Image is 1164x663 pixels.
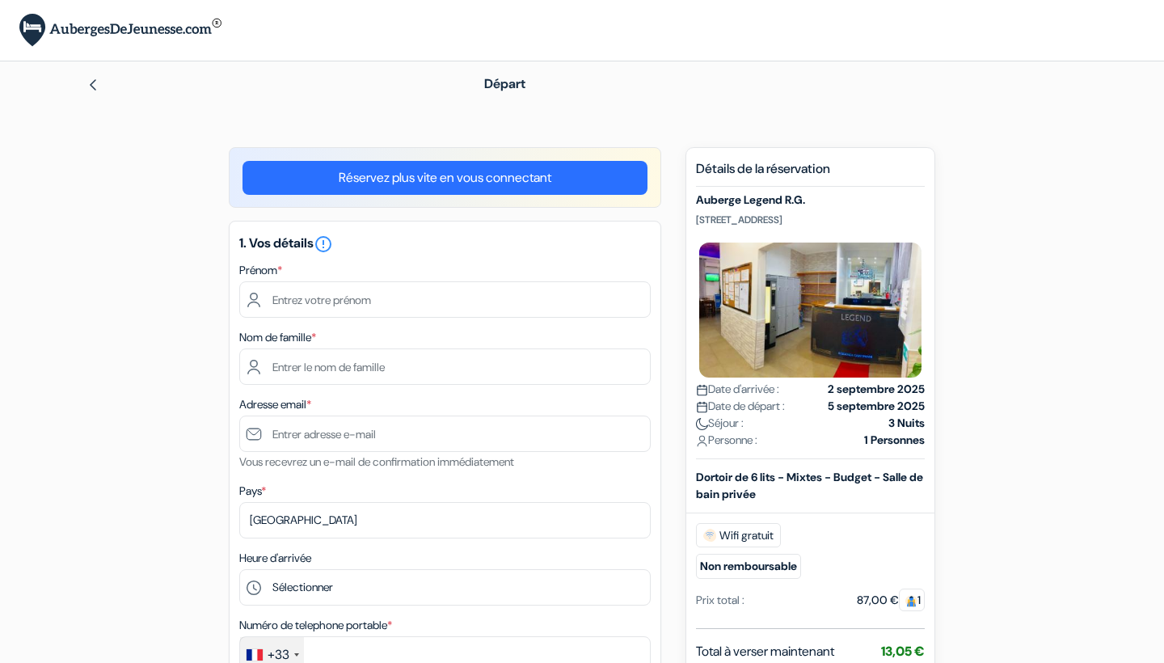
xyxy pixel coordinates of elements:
[828,381,925,398] strong: 2 septembre 2025
[19,14,221,47] img: AubergesDeJeunesse.com
[314,234,333,254] i: error_outline
[239,281,651,318] input: Entrez votre prénom
[703,529,716,542] img: free_wifi.svg
[239,348,651,385] input: Entrer le nom de famille
[239,483,266,500] label: Pays
[899,589,925,611] span: 1
[696,470,923,501] b: Dortoir de 6 lits - Mixtes - Budget - Salle de bain privée
[242,161,647,195] a: Réservez plus vite en vous connectant
[239,454,514,469] small: Vous recevrez un e-mail de confirmation immédiatement
[857,592,925,609] div: 87,00 €
[696,381,779,398] span: Date d'arrivée :
[864,432,925,449] strong: 1 Personnes
[828,398,925,415] strong: 5 septembre 2025
[696,161,925,187] h5: Détails de la réservation
[239,262,282,279] label: Prénom
[696,523,781,547] span: Wifi gratuit
[86,78,99,91] img: left_arrow.svg
[696,193,925,207] h5: Auberge Legend R.G.
[696,401,708,413] img: calendar.svg
[696,592,744,609] div: Prix total :
[696,418,708,430] img: moon.svg
[696,384,708,396] img: calendar.svg
[881,643,925,660] span: 13,05 €
[484,75,525,92] span: Départ
[888,415,925,432] strong: 3 Nuits
[696,213,925,226] p: [STREET_ADDRESS]
[696,398,785,415] span: Date de départ :
[696,642,834,661] span: Total à verser maintenant
[696,415,744,432] span: Séjour :
[239,234,651,254] h5: 1. Vos détails
[696,554,801,579] small: Non remboursable
[239,416,651,452] input: Entrer adresse e-mail
[239,329,316,346] label: Nom de famille
[239,396,311,413] label: Adresse email
[696,435,708,447] img: user_icon.svg
[239,550,311,567] label: Heure d'arrivée
[905,595,917,607] img: guest.svg
[239,617,392,634] label: Numéro de telephone portable
[696,432,757,449] span: Personne :
[314,234,333,251] a: error_outline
